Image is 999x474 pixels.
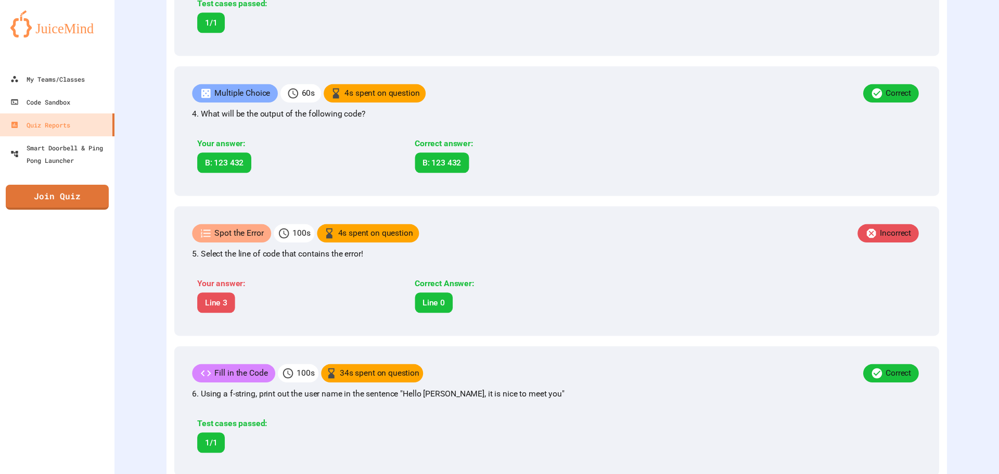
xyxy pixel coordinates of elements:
div: Line 0 [415,292,453,313]
p: Correct [886,367,911,380]
p: 6. Using a f-string, print out the user name in the sentence "Hello [PERSON_NAME], it is nice to ... [192,388,921,400]
div: Correct answer: [415,138,614,150]
p: Fill in the Code [214,367,267,380]
div: Line 3 [197,292,235,313]
a: Join Quiz [6,185,109,210]
p: Spot the Error [214,227,263,240]
div: 1/1 [197,432,225,453]
div: Code Sandbox [10,96,70,108]
p: 34 s spent on question [340,367,419,380]
p: Multiple Choice [214,87,270,100]
img: logo-orange.svg [10,10,104,37]
div: B: 123 432 [415,152,469,173]
div: My Teams/Classes [10,73,85,85]
div: Smart Doorbell & Ping Pong Launcher [10,142,110,166]
div: Your answer: [197,138,397,150]
p: 100 s [297,367,314,380]
div: Your answer: [197,278,397,290]
p: 4. What will be the output of the following code? [192,108,921,120]
div: 1/1 [197,12,225,33]
div: Test cases passed: [197,418,401,430]
p: 4 s spent on question [344,87,419,100]
p: 4 s spent on question [338,227,413,240]
div: B: 123 432 [197,152,251,173]
p: 100 s [292,227,310,240]
div: Quiz Reports [10,119,70,131]
p: Correct [886,87,911,100]
p: 5. Select the line of code that contains the error! [192,248,921,260]
div: Correct Answer: [415,278,614,290]
p: 60 s [302,87,315,100]
p: Incorrect [880,227,911,240]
